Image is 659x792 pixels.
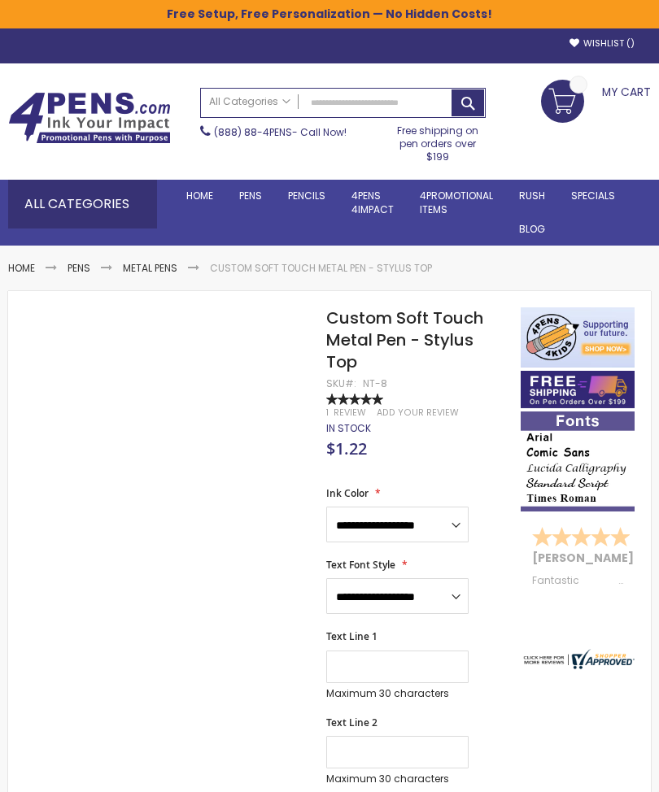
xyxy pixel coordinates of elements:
[326,687,469,700] p: Maximum 30 characters
[519,222,545,236] span: Blog
[506,180,558,212] a: Rush
[275,180,338,212] a: Pencils
[532,550,639,566] span: [PERSON_NAME]
[506,213,558,246] a: Blog
[326,629,378,643] span: Text Line 1
[338,180,407,225] a: 4Pens4impact
[519,189,545,202] span: Rush
[326,407,329,419] span: 1
[521,411,635,511] img: font-personalization-examples
[209,95,290,108] span: All Categories
[326,407,369,419] a: 1 Review
[326,772,469,785] p: Maximum 30 characters
[226,180,275,212] a: Pens
[326,307,483,373] span: Custom Soft Touch Metal Pen - Stylus Top
[68,261,90,275] a: Pens
[326,421,371,435] span: In stock
[173,180,226,212] a: Home
[521,371,635,408] img: Free shipping on orders over $199
[521,649,635,669] img: 4pens.com widget logo
[326,394,383,405] div: 100%
[420,189,493,215] span: 4PROMOTIONAL ITEMS
[407,180,506,225] a: 4PROMOTIONALITEMS
[214,125,347,139] span: - Call Now!
[532,575,623,586] div: Fantastic
[326,422,371,435] div: Availability
[377,407,459,419] a: Add Your Review
[8,92,171,144] img: 4Pens Custom Pens and Promotional Products
[363,377,387,390] div: NT-8
[214,125,292,139] a: (888) 88-4PENS
[521,659,635,672] a: 4pens.com certificate URL
[389,118,486,164] div: Free shipping on pen orders over $199
[8,261,35,275] a: Home
[571,189,615,202] span: Specials
[326,376,356,390] strong: SKU
[210,262,432,275] li: Custom Soft Touch Metal Pen - Stylus Top
[326,716,378,729] span: Text Line 2
[8,180,157,228] div: All Categories
[558,180,628,212] a: Specials
[288,189,325,202] span: Pencils
[201,89,299,115] a: All Categories
[326,486,369,500] span: Ink Color
[326,437,367,459] span: $1.22
[186,189,213,202] span: Home
[570,37,635,50] a: Wishlist
[326,558,395,572] span: Text Font Style
[239,189,262,202] span: Pens
[521,307,635,368] img: 4pens 4 kids
[334,407,366,419] span: Review
[123,261,177,275] a: Metal Pens
[351,189,394,215] span: 4Pens 4impact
